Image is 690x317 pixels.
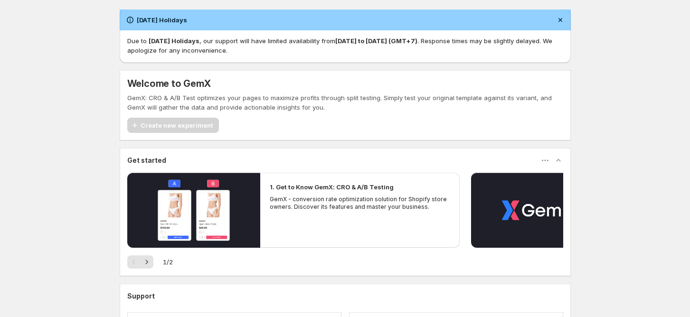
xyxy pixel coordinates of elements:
[335,37,417,45] strong: [DATE] to [DATE] (GMT+7)
[270,196,450,211] p: GemX - conversion rate optimization solution for Shopify store owners. Discover its features and ...
[270,182,394,192] h2: 1. Get to Know GemX: CRO & A/B Testing
[149,37,199,45] strong: [DATE] Holidays
[127,156,166,165] h3: Get started
[137,15,187,25] h2: [DATE] Holidays
[127,36,563,55] p: Due to , our support will have limited availability from . Response times may be slightly delayed...
[127,93,563,112] p: GemX: CRO & A/B Test optimizes your pages to maximize profits through split testing. Simply test ...
[127,78,211,89] h5: Welcome to GemX
[127,291,155,301] h3: Support
[163,257,173,267] span: 1 / 2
